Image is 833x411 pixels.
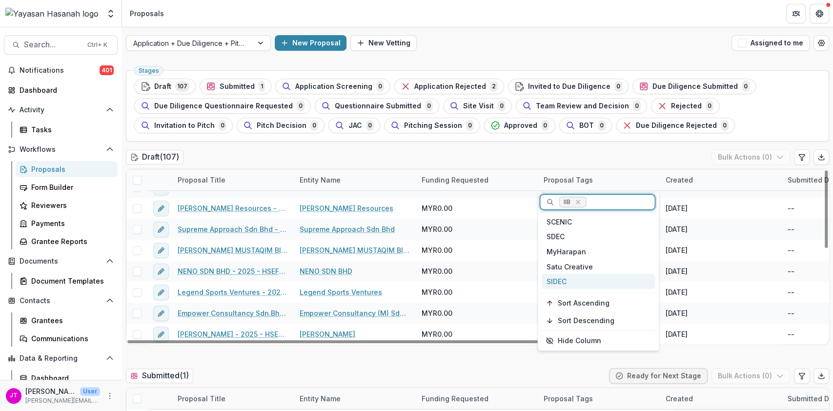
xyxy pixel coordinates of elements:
[153,222,169,237] button: edit
[422,308,452,318] span: MYR0.00
[559,118,612,133] button: BOT0
[20,66,100,75] span: Notifications
[31,333,110,344] div: Communications
[666,203,688,213] div: [DATE]
[463,102,494,110] span: Site Visit
[794,149,810,165] button: Edit table settings
[813,368,829,384] button: Export table data
[153,243,169,258] button: edit
[16,233,118,249] a: Grantee Reports
[660,169,782,190] div: Created
[178,308,288,318] a: Empower Consultancy Sdn.Bhd - 2025 - HSEF2025 - Iskandar Investment Berhad
[542,259,655,274] div: Satu Creative
[542,274,655,289] div: SIDEC
[810,4,829,23] button: Get Help
[616,118,735,133] button: Due Diligence Rejected0
[652,82,738,91] span: Due Diligence Submitted
[366,120,374,131] span: 0
[384,118,480,133] button: Pitching Session0
[20,106,102,114] span: Activity
[425,101,433,111] span: 0
[16,273,118,289] a: Document Templates
[538,169,660,190] div: Proposal Tags
[172,388,294,409] div: Proposal Title
[742,81,750,92] span: 0
[671,102,702,110] span: Rejected
[300,266,352,276] a: NENO SDN BHD
[100,65,114,75] span: 401
[5,8,99,20] img: Yayasan Hasanah logo
[300,329,355,339] a: [PERSON_NAME]
[200,79,271,94] button: Submitted1
[416,169,538,190] div: Funding Requested
[126,6,168,21] nav: breadcrumb
[237,118,325,133] button: Pitch Decision0
[20,297,102,305] span: Contacts
[538,388,660,409] div: Proposal Tags
[666,266,688,276] div: [DATE]
[573,197,583,207] div: Remove IIB
[416,388,538,409] div: Funding Requested
[651,98,720,114] button: Rejected0
[666,308,688,318] div: [DATE]
[540,333,657,349] button: Hide Column
[813,35,829,51] button: Open table manager
[542,244,655,259] div: MyHarapan
[16,312,118,329] a: Grantees
[614,81,622,92] span: 0
[294,388,416,409] div: Entity Name
[31,182,110,192] div: Form Builder
[275,35,346,51] button: New Proposal
[422,245,452,255] span: MYR0.00
[153,327,169,342] button: edit
[300,308,410,318] a: Empower Consultancy (M) Sdn.Bhd
[80,387,100,396] p: User
[538,175,599,185] div: Proposal Tags
[788,308,794,318] div: --
[394,79,504,94] button: Application Rejected2
[172,169,294,190] div: Proposal Title
[466,120,474,131] span: 0
[557,299,609,307] span: Sort Ascending
[4,293,118,308] button: Open Contacts
[633,101,641,111] span: 0
[178,287,288,297] a: Legend Sports Ventures - 2025 - HSEF2025 - Iskandar Investment Berhad
[294,393,346,404] div: Entity Name
[706,101,713,111] span: 0
[788,266,794,276] div: --
[16,330,118,347] a: Communications
[130,8,164,19] div: Proposals
[579,122,594,130] span: BOT
[16,161,118,177] a: Proposals
[788,287,794,297] div: --
[310,120,318,131] span: 0
[666,329,688,339] div: [DATE]
[275,79,390,94] button: Application Screening0
[20,85,110,95] div: Dashboard
[788,329,794,339] div: --
[294,169,416,190] div: Entity Name
[153,306,169,321] button: edit
[300,287,382,297] a: Legend Sports Ventures
[788,224,794,234] div: --
[721,120,729,131] span: 0
[25,386,76,396] p: [PERSON_NAME]
[516,98,647,114] button: Team Review and Decision0
[134,118,233,133] button: Invitation to Pitch0
[294,175,346,185] div: Entity Name
[154,102,293,110] span: Due Diligence Questionnaire Requested
[422,329,452,339] span: MYR0.00
[536,102,629,110] span: Team Review and Decision
[813,149,829,165] button: Export table data
[25,396,100,405] p: [PERSON_NAME][EMAIL_ADDRESS][DOMAIN_NAME]
[139,67,159,74] span: Stages
[414,82,486,91] span: Application Rejected
[416,393,494,404] div: Funding Requested
[20,257,102,266] span: Documents
[660,388,782,409] div: Created
[220,82,255,91] span: Submitted
[126,150,183,164] h2: Draft ( 107 )
[598,120,606,131] span: 0
[85,40,109,50] div: Ctrl + K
